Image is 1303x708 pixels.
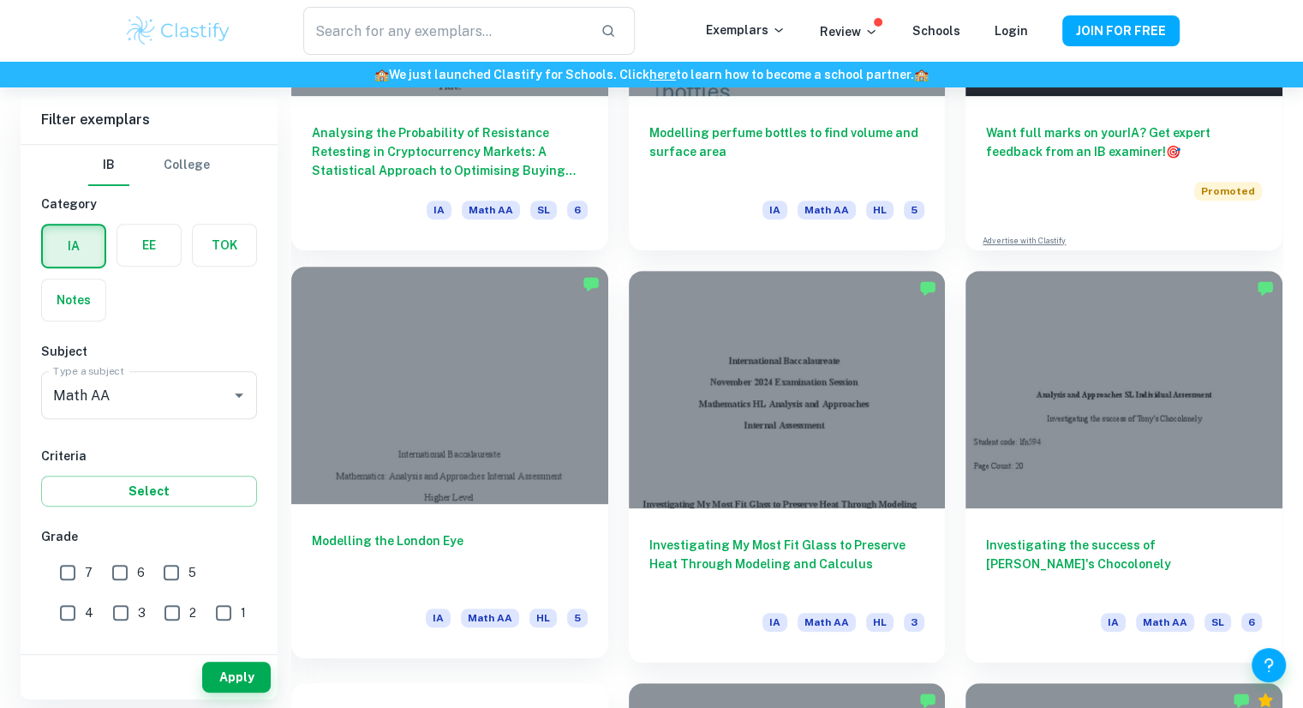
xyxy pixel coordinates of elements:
span: Math AA [1136,613,1194,632]
h6: Investigating the success of [PERSON_NAME]'s Chocolonely [986,536,1262,592]
h6: Want full marks on your IA ? Get expert feedback from an IB examiner! [986,123,1262,161]
span: HL [866,613,894,632]
a: Login [995,24,1028,38]
span: 6 [567,201,588,219]
span: IA [1101,613,1126,632]
span: 3 [904,613,924,632]
button: Select [41,476,257,507]
img: Marked [583,275,600,292]
h6: Subject [41,342,257,361]
div: Filter type choice [88,145,210,186]
span: Math AA [798,613,856,632]
span: Math AA [798,201,856,219]
span: SL [1204,613,1231,632]
h6: Filter exemplars [21,96,278,144]
span: 1 [241,603,246,622]
span: 🏫 [374,68,389,81]
a: Advertise with Clastify [983,235,1066,247]
button: IB [88,145,129,186]
span: 2 [189,603,196,622]
span: IA [762,613,787,632]
span: Promoted [1194,182,1262,201]
p: Review [820,22,878,41]
img: Marked [919,279,936,297]
span: SL [530,201,557,219]
span: 4 [85,603,93,622]
span: 6 [1241,613,1262,632]
button: Notes [42,279,105,321]
img: Marked [1257,279,1274,297]
span: 5 [904,201,924,219]
button: IA [43,225,105,267]
span: 5 [188,563,196,582]
span: IA [427,201,451,219]
a: Schools [912,24,960,38]
span: Math AA [461,609,519,627]
span: 3 [138,603,146,622]
span: 5 [567,609,588,627]
button: JOIN FOR FREE [1062,15,1180,46]
span: HL [529,609,557,627]
img: Clastify logo [124,14,233,48]
input: Search for any exemplars... [303,7,586,55]
span: 🏫 [914,68,929,81]
button: College [164,145,210,186]
button: Apply [202,662,271,693]
h6: Investigating My Most Fit Glass to Preserve Heat Through Modeling and Calculus [649,536,925,592]
button: Help and Feedback [1252,648,1286,682]
button: Open [227,383,251,407]
label: Type a subject [53,363,124,378]
button: EE [117,225,181,266]
h6: Grade [41,527,257,546]
span: 🎯 [1166,145,1180,159]
h6: We just launched Clastify for Schools. Click to learn how to become a school partner. [3,65,1300,84]
h6: Modelling the London Eye [312,531,588,588]
a: Investigating the success of [PERSON_NAME]'s ChocolonelyIAMath AASL6 [965,271,1282,663]
a: Investigating My Most Fit Glass to Preserve Heat Through Modeling and CalculusIAMath AAHL3 [629,271,946,663]
a: Modelling the London EyeIAMath AAHL5 [291,271,608,663]
span: 7 [85,563,93,582]
a: here [649,68,676,81]
span: IA [762,201,787,219]
p: Exemplars [706,21,786,39]
span: 6 [137,563,145,582]
span: IA [426,609,451,627]
h6: Category [41,195,257,213]
h6: Modelling perfume bottles to find volume and surface area [649,123,925,180]
h6: Analysing the Probability of Resistance Retesting in Cryptocurrency Markets: A Statistical Approa... [312,123,588,180]
button: TOK [193,225,256,266]
span: HL [866,201,894,219]
span: Math AA [462,201,520,219]
h6: Criteria [41,447,257,465]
